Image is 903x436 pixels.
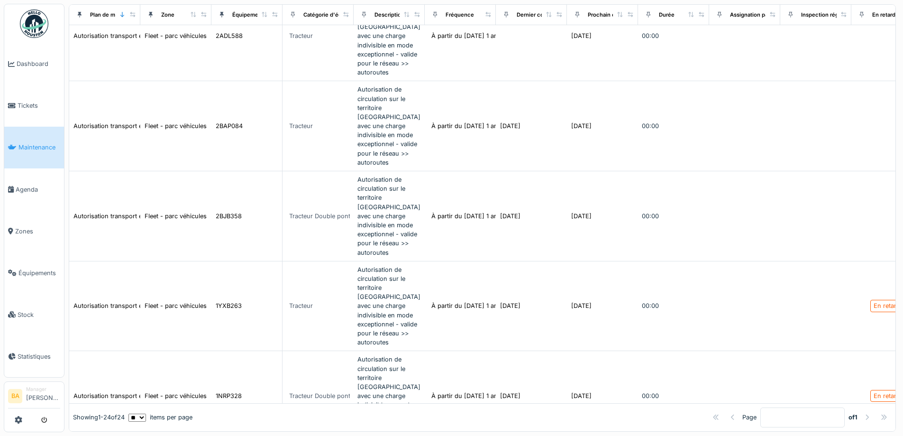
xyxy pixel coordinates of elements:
[18,101,60,110] span: Tickets
[500,121,520,130] div: [DATE]
[4,252,64,294] a: Équipements
[500,212,520,221] div: [DATE]
[289,301,313,310] div: Tracteur
[659,10,675,19] div: Durée
[4,335,64,377] a: Statistiques
[18,269,60,278] span: Équipements
[642,391,705,400] div: 00:00
[73,31,214,40] div: Autorisation transport exceptionnel - Autoroutes
[642,212,705,221] div: 00:00
[26,386,60,406] li: [PERSON_NAME]
[4,168,64,210] a: Agenda
[232,10,264,19] div: Équipement
[730,10,788,19] div: Assignation par défaut
[848,413,857,422] strong: of 1
[73,212,214,221] div: Autorisation transport exceptionnel - Autoroutes
[73,301,214,310] div: Autorisation transport exceptionnel - Autoroutes
[216,301,242,310] div: 1YXB263
[642,31,705,40] div: 00:00
[145,212,207,221] div: Fleet - parc véhicules
[431,212,559,221] div: À partir du [DATE] 1 an(s) après la date de...
[357,265,421,347] div: Autorisation de circulation sur le territoire [GEOGRAPHIC_DATA] avec une charge indivisible en mo...
[145,391,207,400] div: Fleet - parc véhicules
[500,301,520,310] div: [DATE]
[571,212,592,221] div: [DATE]
[145,31,207,40] div: Fleet - parc véhicules
[8,386,60,408] a: BA Manager[PERSON_NAME]
[742,413,757,422] div: Page
[73,121,214,130] div: Autorisation transport exceptionnel - Autoroutes
[145,121,207,130] div: Fleet - parc véhicules
[90,10,144,19] div: Plan de maintenance
[18,310,60,319] span: Stock
[4,127,64,168] a: Maintenance
[4,43,64,85] a: Dashboard
[517,10,559,19] div: Dernier contrôle
[571,121,592,130] div: [DATE]
[374,10,404,19] div: Description
[73,391,214,400] div: Autorisation transport exceptionnel - Autoroutes
[8,389,22,403] li: BA
[874,391,900,400] div: En retard
[431,391,559,400] div: À partir du [DATE] 1 an(s) après la date de...
[18,143,60,152] span: Maintenance
[17,59,60,68] span: Dashboard
[500,391,520,400] div: [DATE]
[216,121,243,130] div: 2BAP084
[801,10,866,19] div: Inspection réglementaire
[289,31,313,40] div: Tracteur
[431,31,559,40] div: À partir du [DATE] 1 an(s) après la date de...
[431,121,559,130] div: À partir du [DATE] 1 an(s) après la date de...
[216,212,242,221] div: 2BJB358
[73,413,125,422] div: Showing 1 - 24 of 24
[16,185,60,194] span: Agenda
[216,391,242,400] div: 1NRP328
[4,85,64,127] a: Tickets
[20,9,48,38] img: Badge_color-CXgf-gQk.svg
[642,301,705,310] div: 00:00
[15,227,60,236] span: Zones
[289,212,354,221] div: Tracteur Double ponts
[431,301,559,310] div: À partir du [DATE] 1 an(s) après la date de...
[289,391,354,400] div: Tracteur Double ponts
[128,413,192,422] div: items per page
[161,10,174,19] div: Zone
[642,121,705,130] div: 00:00
[872,10,895,19] div: En retard
[26,386,60,393] div: Manager
[357,175,421,257] div: Autorisation de circulation sur le territoire [GEOGRAPHIC_DATA] avec une charge indivisible en mo...
[571,31,592,40] div: [DATE]
[874,301,900,310] div: En retard
[4,210,64,252] a: Zones
[18,352,60,361] span: Statistiques
[571,301,592,310] div: [DATE]
[216,31,243,40] div: 2ADL588
[357,85,421,167] div: Autorisation de circulation sur le territoire [GEOGRAPHIC_DATA] avec une charge indivisible en mo...
[588,10,634,19] div: Prochain contrôle
[571,391,592,400] div: [DATE]
[446,10,474,19] div: Fréquence
[289,121,313,130] div: Tracteur
[303,10,366,19] div: Catégorie d'équipement
[4,294,64,335] a: Stock
[145,301,207,310] div: Fleet - parc véhicules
